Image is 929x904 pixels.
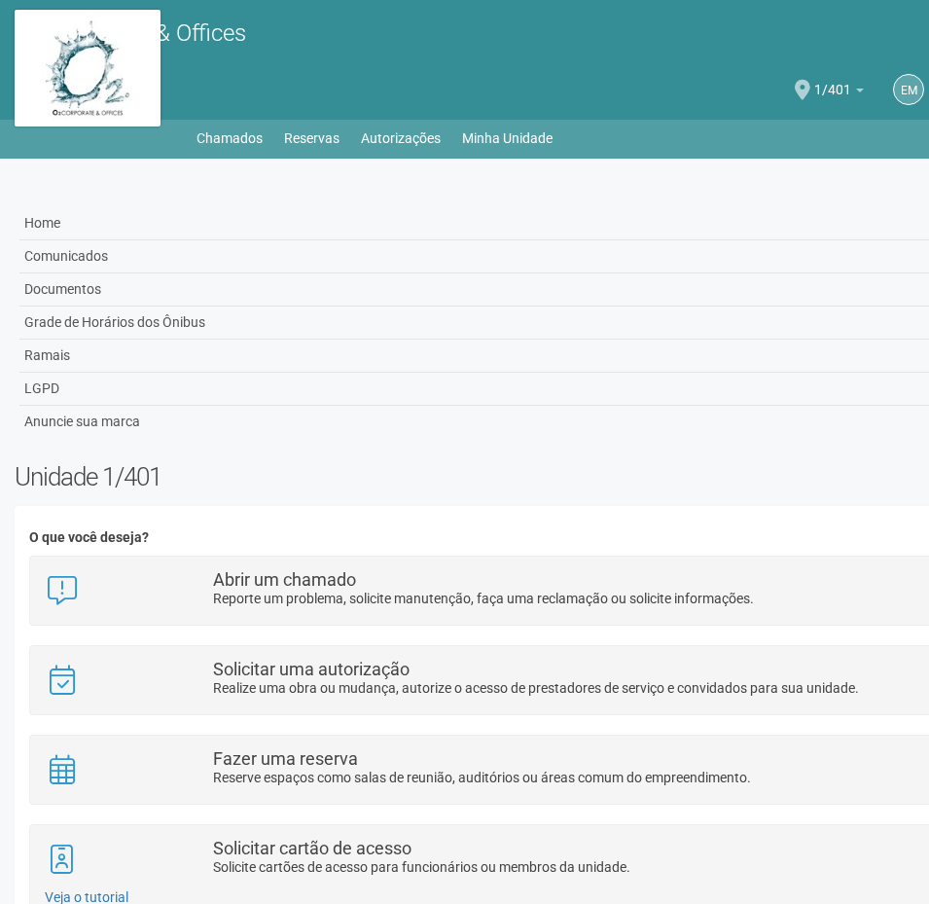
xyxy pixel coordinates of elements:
[814,63,851,97] span: 1/401
[893,74,924,105] a: EM
[213,659,410,679] strong: Solicitar uma autorização
[462,125,553,152] a: Minha Unidade
[284,125,339,152] a: Reservas
[213,748,358,769] strong: Fazer uma reserva
[361,125,441,152] a: Autorizações
[213,569,356,590] strong: Abrir um chamado
[213,838,411,858] strong: Solicitar cartão de acesso
[197,125,263,152] a: Chamados
[15,10,161,127] img: logo.jpg
[814,85,864,100] a: 1/401
[15,19,246,47] span: O2 Corporate & Offices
